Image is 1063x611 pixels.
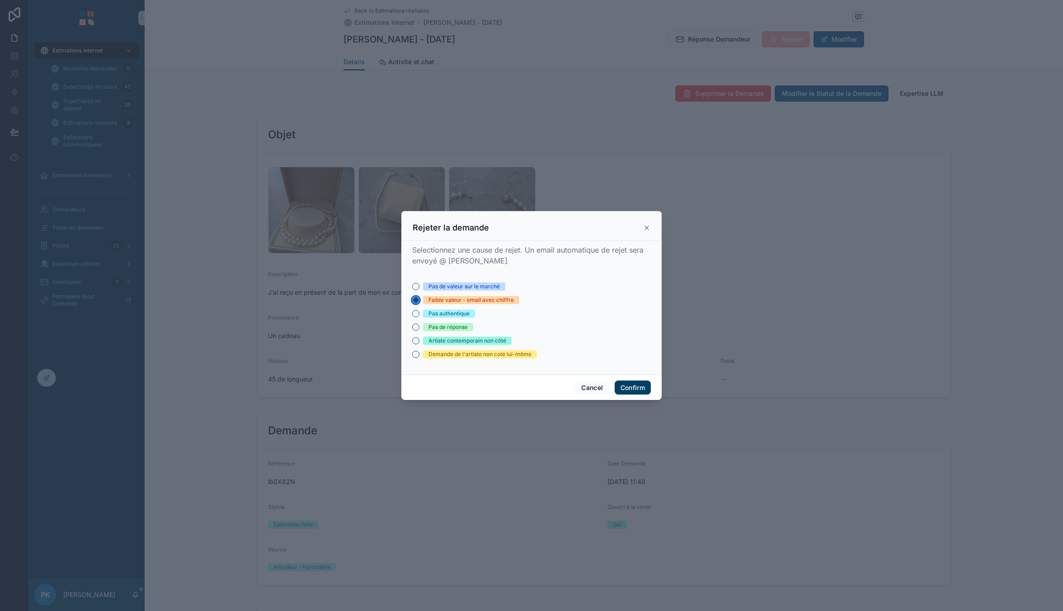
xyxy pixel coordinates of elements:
[428,337,506,345] div: Artiste contemporain non côté
[428,323,468,331] div: Pas de réponse
[615,381,651,395] button: Confirm
[412,244,651,266] p: Selectionnez une cause de rejet. Un email automatique de rejet sera envoyé @ [PERSON_NAME]
[575,381,609,395] button: Cancel
[413,222,489,233] h3: Rejeter la demande
[428,282,500,291] div: Pas de valeur sur le marché
[428,350,531,358] div: Demande de l'artiste non coté lui-même
[428,310,470,318] div: Pas authentique
[428,296,514,304] div: Faible valeur - email avec chiffre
